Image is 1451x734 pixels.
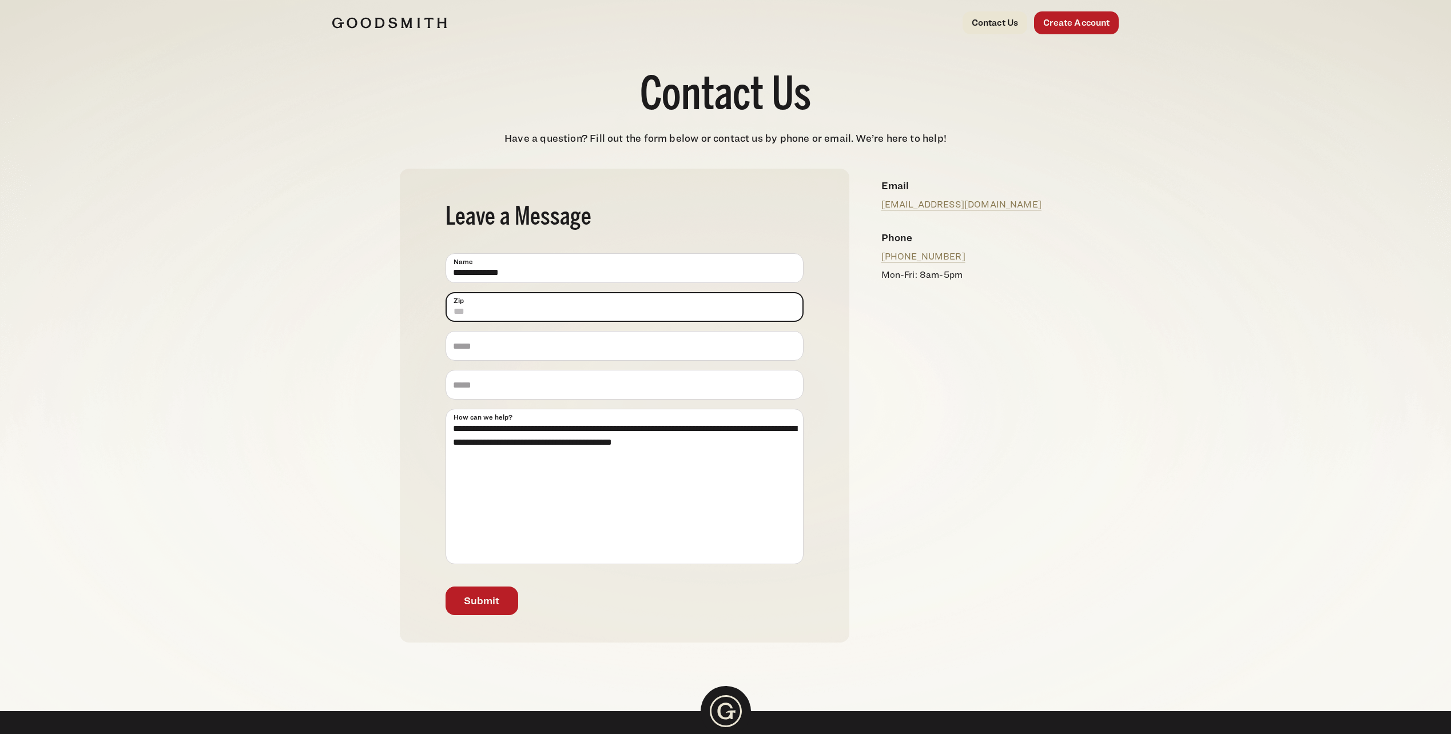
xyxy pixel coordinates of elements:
[446,587,518,615] button: Submit
[1034,11,1119,34] a: Create Account
[881,251,965,262] a: [PHONE_NUMBER]
[881,230,1043,245] h4: Phone
[881,178,1043,193] h4: Email
[963,11,1028,34] a: Contact Us
[454,257,473,267] span: Name
[454,296,464,306] span: Zip
[446,205,804,230] h2: Leave a Message
[881,199,1041,210] a: [EMAIL_ADDRESS][DOMAIN_NAME]
[881,268,1043,282] p: Mon-Fri: 8am-5pm
[454,412,512,422] span: How can we help?
[332,17,447,29] img: Goodsmith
